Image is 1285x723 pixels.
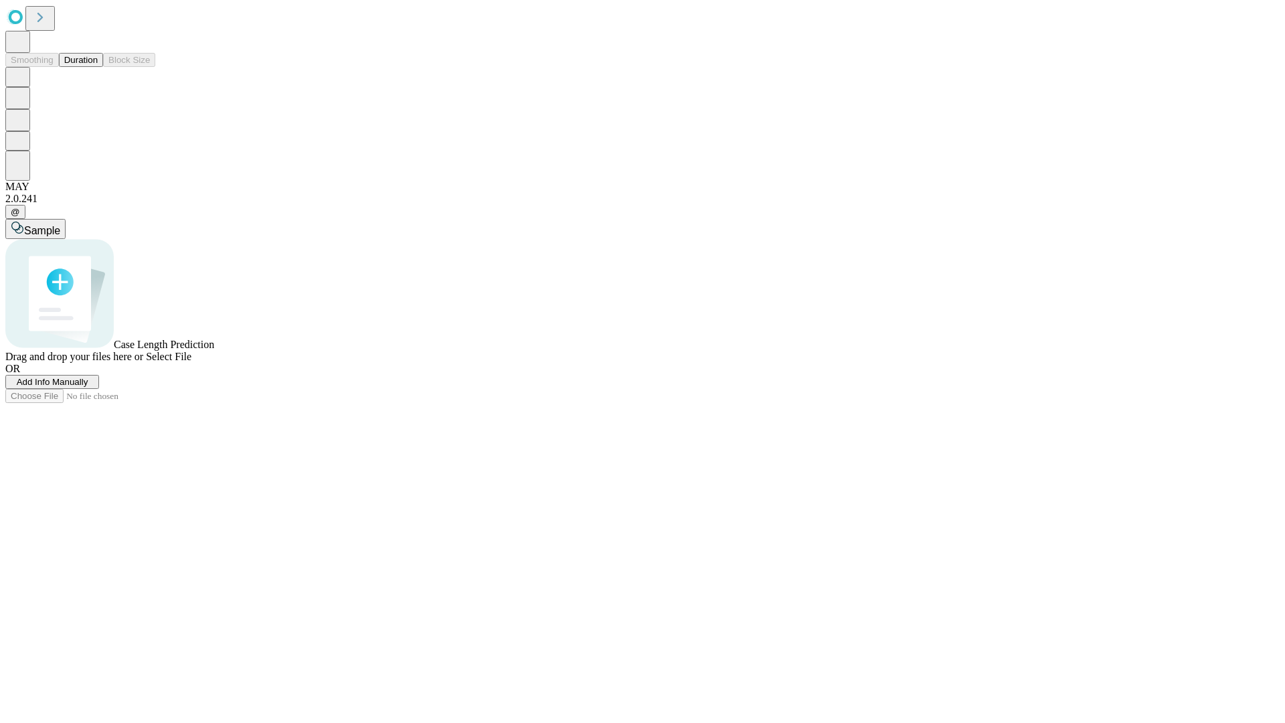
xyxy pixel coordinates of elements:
[5,351,143,362] span: Drag and drop your files here or
[5,53,59,67] button: Smoothing
[103,53,155,67] button: Block Size
[5,219,66,239] button: Sample
[146,351,191,362] span: Select File
[5,205,25,219] button: @
[11,207,20,217] span: @
[17,377,88,387] span: Add Info Manually
[5,375,99,389] button: Add Info Manually
[5,363,20,374] span: OR
[59,53,103,67] button: Duration
[5,181,1280,193] div: MAY
[5,193,1280,205] div: 2.0.241
[114,339,214,350] span: Case Length Prediction
[24,225,60,236] span: Sample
